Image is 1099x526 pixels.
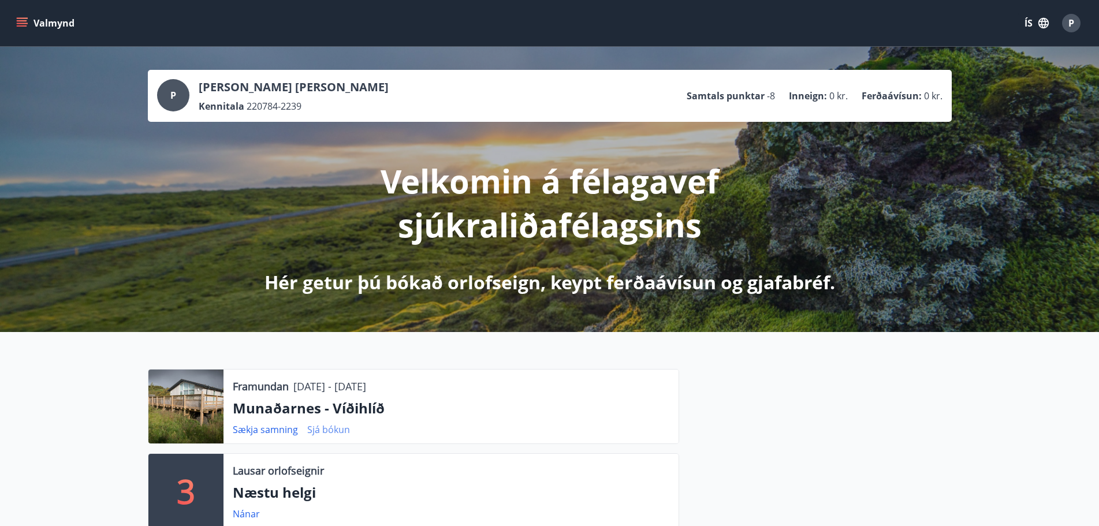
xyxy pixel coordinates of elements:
[789,89,827,102] p: Inneign :
[307,423,350,436] a: Sjá bókun
[829,89,848,102] span: 0 kr.
[233,483,669,502] p: Næstu helgi
[245,159,855,247] p: Velkomin á félagavef sjúkraliðafélagsins
[767,89,775,102] span: -8
[247,100,301,113] span: 220784-2239
[1057,9,1085,37] button: P
[233,508,260,520] a: Nánar
[1018,13,1055,33] button: ÍS
[14,13,79,33] button: menu
[177,469,195,513] p: 3
[924,89,942,102] span: 0 kr.
[233,463,324,478] p: Lausar orlofseignir
[233,379,289,394] p: Framundan
[170,89,176,102] span: P
[862,89,922,102] p: Ferðaávísun :
[264,270,835,295] p: Hér getur þú bókað orlofseign, keypt ferðaávísun og gjafabréf.
[293,379,366,394] p: [DATE] - [DATE]
[233,423,298,436] a: Sækja samning
[1068,17,1074,29] span: P
[233,398,669,418] p: Munaðarnes - Víðihlíð
[199,100,244,113] p: Kennitala
[687,89,765,102] p: Samtals punktar
[199,79,389,95] p: [PERSON_NAME] [PERSON_NAME]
